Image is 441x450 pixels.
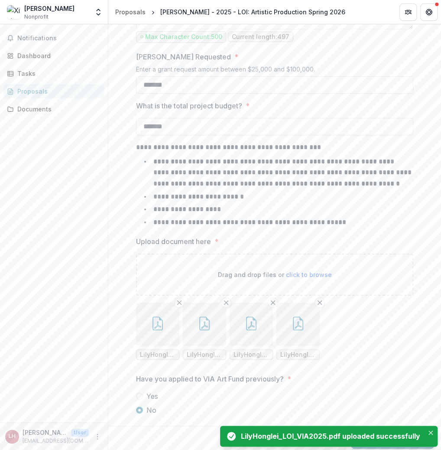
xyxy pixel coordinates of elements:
[24,4,75,13] div: [PERSON_NAME]
[221,297,231,308] button: Remove File
[136,236,211,247] p: Upload document here
[230,303,273,360] div: Remove FileLilyHonglei_Budget_VIA2025.pdf
[3,84,104,98] a: Proposals
[160,7,345,16] div: [PERSON_NAME] - 2025 - LOI: Artistic Production Spring 2026
[187,351,222,359] span: LilyHonglei_Timeline_VIAfund2025.pdf
[115,7,146,16] div: Proposals
[174,297,185,308] button: Remove File
[146,405,156,415] span: No
[233,351,269,359] span: LilyHonglei_Budget_VIA2025.pdf
[241,431,420,441] div: LilyHonglei_LOI_VIA2025.pdf uploaded successfully
[217,422,441,450] div: Notifications-bottom-right
[71,429,89,437] p: User
[7,5,21,19] img: Xiying Yang
[17,35,101,42] span: Notifications
[232,33,289,41] p: Current length: 497
[140,351,175,359] span: LilyHonglei_Website_CV.pdf
[268,297,278,308] button: Remove File
[218,270,332,279] p: Drag and drop files or
[145,33,222,41] p: Max Character Count: 500
[3,31,104,45] button: Notifications
[17,69,97,78] div: Tasks
[3,102,104,116] a: Documents
[136,65,413,76] div: Enter a grant request amount between $25,000 and $100,000.
[17,87,97,96] div: Proposals
[315,297,325,308] button: Remove File
[420,3,438,21] button: Get Help
[183,303,226,360] div: Remove FileLilyHonglei_Timeline_VIAfund2025.pdf
[425,427,436,438] button: Close
[92,3,104,21] button: Open entity switcher
[17,51,97,60] div: Dashboard
[280,351,316,359] span: LilyHonglei_LOI_VIA2025.pdf
[9,434,16,439] div: Lily Honglei
[136,374,284,384] p: Have you applied to VIA Art Fund previously?
[276,303,320,360] div: Remove FileLilyHonglei_LOI_VIA2025.pdf
[399,3,417,21] button: Partners
[23,428,68,437] p: [PERSON_NAME]
[112,6,349,18] nav: breadcrumb
[17,104,97,114] div: Documents
[112,6,149,18] a: Proposals
[23,437,89,445] p: [EMAIL_ADDRESS][DOMAIN_NAME]
[24,13,49,21] span: Nonprofit
[3,66,104,81] a: Tasks
[92,431,103,442] button: More
[146,391,158,401] span: Yes
[3,49,104,63] a: Dashboard
[136,303,179,360] div: Remove FileLilyHonglei_Website_CV.pdf
[136,101,242,111] p: What is the total project budget?
[136,52,231,62] p: [PERSON_NAME] Requested
[286,271,332,278] span: click to browse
